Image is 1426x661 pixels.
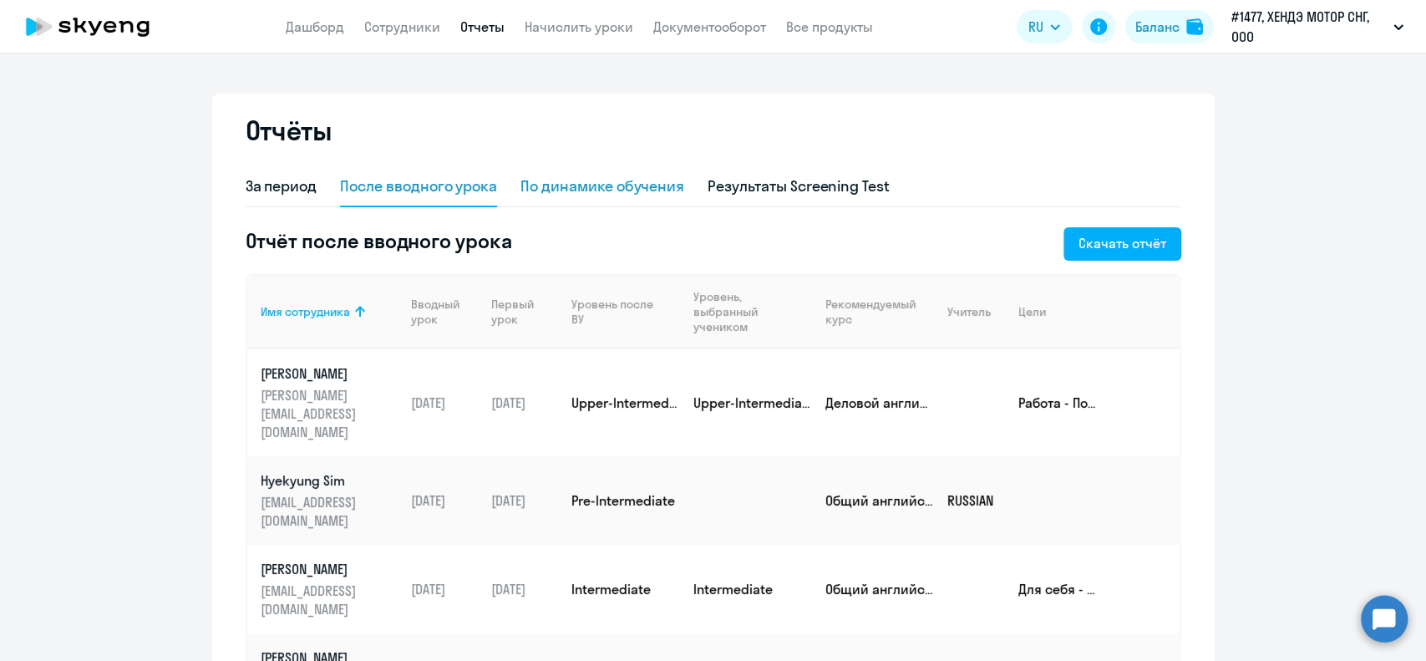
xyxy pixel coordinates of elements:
div: Цели [1018,304,1166,319]
p: Общий английский [825,580,934,598]
a: Дашборд [286,18,344,35]
button: Скачать отчёт [1063,227,1181,261]
td: RUSSIAN [934,456,1005,545]
div: Уровень, выбранный учеником [693,289,812,334]
a: Все продукты [786,18,873,35]
p: [PERSON_NAME] [261,560,398,578]
span: RU [1028,17,1043,37]
div: Цели [1018,304,1046,319]
p: #1477, ХЕНДЭ МОТОР СНГ, ООО [1231,7,1387,47]
div: Рекомендуемый курс [825,297,934,327]
h5: Отчёт после вводного урока [246,227,512,254]
a: Hyekyung Sim[EMAIL_ADDRESS][DOMAIN_NAME] [261,471,398,530]
td: Upper-Intermediate [680,349,812,456]
a: Сотрудники [364,18,440,35]
td: Intermediate [680,545,812,633]
p: Общий английский [825,491,934,510]
p: [EMAIL_ADDRESS][DOMAIN_NAME] [261,493,398,530]
p: [PERSON_NAME] [261,364,398,383]
div: Вводный урок [411,297,466,327]
div: После вводного урока [340,175,497,197]
p: [DATE] [491,580,558,598]
div: По динамике обучения [520,175,684,197]
a: Начислить уроки [525,18,633,35]
div: Скачать отчёт [1078,233,1166,253]
p: [DATE] [411,491,478,510]
p: [DATE] [411,580,478,598]
div: За период [246,175,317,197]
h2: Отчёты [246,114,332,147]
div: Имя сотрудника [261,304,350,319]
p: Hyekyung Sim [261,471,398,490]
div: Учитель [947,304,991,319]
td: Intermediate [558,545,680,633]
p: Деловой английский [825,394,934,412]
div: Рекомендуемый курс [825,297,921,327]
div: Учитель [947,304,1005,319]
p: Для себя - Фильмы и сериалы в оригинале, понимать тексты и смысл любимых песен; Для себя - самора... [1018,580,1097,598]
p: [DATE] [491,491,558,510]
a: [PERSON_NAME][PERSON_NAME][EMAIL_ADDRESS][DOMAIN_NAME] [261,364,398,441]
p: [DATE] [491,394,558,412]
p: [DATE] [411,394,478,412]
td: Upper-Intermediate [558,349,680,456]
div: Первый урок [491,297,546,327]
p: [PERSON_NAME][EMAIL_ADDRESS][DOMAIN_NAME] [261,386,398,441]
p: Работа - Подготовиться к деловой поездке; Работа - Хочется свободно и легко общаться с коллегами ... [1018,394,1097,412]
div: Уровень после ВУ [571,297,665,327]
p: [EMAIL_ADDRESS][DOMAIN_NAME] [261,582,398,618]
button: RU [1017,10,1072,43]
div: Имя сотрудника [261,304,398,319]
div: Результаты Screening Test [708,175,890,197]
div: Уровень после ВУ [571,297,680,327]
div: Уровень, выбранный учеником [693,289,801,334]
td: Pre-Intermediate [558,456,680,545]
img: balance [1186,18,1203,35]
button: #1477, ХЕНДЭ МОТОР СНГ, ООО [1223,7,1412,47]
div: Баланс [1135,17,1180,37]
div: Первый урок [491,297,558,327]
div: Вводный урок [411,297,478,327]
a: Документооборот [653,18,766,35]
a: Отчеты [460,18,505,35]
a: [PERSON_NAME][EMAIL_ADDRESS][DOMAIN_NAME] [261,560,398,618]
button: Балансbalance [1125,10,1213,43]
